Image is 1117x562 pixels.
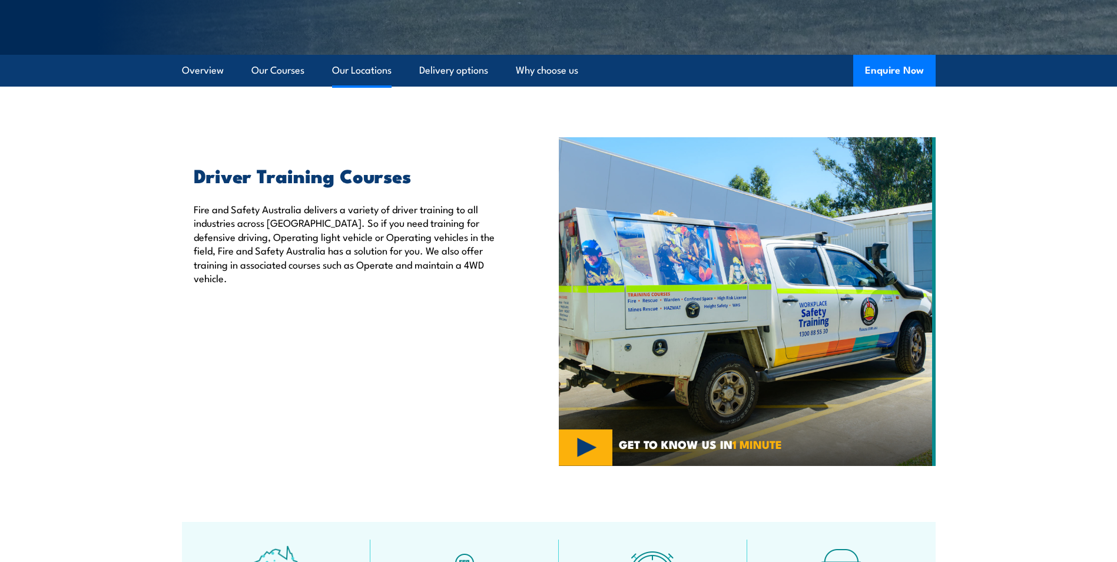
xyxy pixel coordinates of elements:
[516,55,578,86] a: Why choose us
[559,137,936,466] img: Category Driver Training CoursesVideo (1)
[182,55,224,86] a: Overview
[194,167,505,183] h2: Driver Training Courses
[251,55,304,86] a: Our Courses
[194,202,505,285] p: Fire and Safety Australia delivers a variety of driver training to all industries across [GEOGRAP...
[332,55,392,86] a: Our Locations
[419,55,488,86] a: Delivery options
[619,439,782,449] span: GET TO KNOW US IN
[732,435,782,452] strong: 1 MINUTE
[853,55,936,87] button: Enquire Now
